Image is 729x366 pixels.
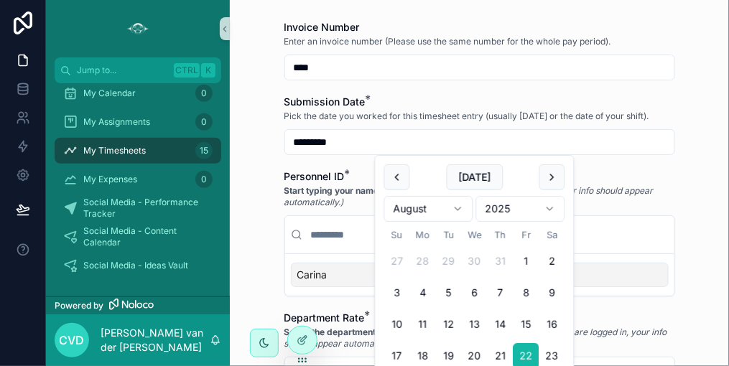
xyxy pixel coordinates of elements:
[514,227,539,243] th: Friday
[77,65,168,76] span: Jump to...
[410,311,436,337] button: Monday, August 11th, 2025
[284,95,366,108] span: Submission Date
[174,63,200,78] span: Ctrl
[462,280,488,306] button: Wednesday, August 6th, 2025
[284,185,472,196] strong: Start typing your name or select from the list.
[55,57,221,83] button: Jump to...CtrlK
[514,280,539,306] button: Friday, August 8th, 2025
[195,142,213,159] div: 15
[462,248,488,274] button: Wednesday, July 30th, 2025
[488,227,514,243] th: Thursday
[284,21,360,33] span: Invoice Number
[436,227,462,243] th: Tuesday
[539,248,565,274] button: Saturday, August 2nd, 2025
[195,171,213,188] div: 0
[410,248,436,274] button: Monday, July 28th, 2025
[60,332,85,349] span: Cvd
[195,113,213,131] div: 0
[55,300,103,311] span: Powered by
[83,174,137,185] span: My Expenses
[101,326,210,355] p: [PERSON_NAME] van der [PERSON_NAME]
[55,253,221,278] a: Social Media - Ideas Vault
[436,280,462,306] button: Tuesday, August 5th, 2025
[384,311,410,337] button: Sunday, August 10th, 2025
[46,83,230,296] div: scrollable content
[284,111,649,122] span: Pick the date you worked for this timesheet entry (usually [DATE] or the date of your shift).
[539,227,565,243] th: Saturday
[446,164,503,190] button: [DATE]
[284,327,545,337] strong: Select the department and role you worked under for this shift.
[514,248,539,274] button: Friday, August 1st, 2025
[284,311,365,324] span: Department Rate
[55,166,221,192] a: My Expenses0
[284,185,654,207] em: (If you are logged in, your info should appear automatically.)
[284,170,345,182] span: Personnel ID
[83,225,207,248] span: Social Media - Content Calendar
[539,280,565,306] button: Saturday, August 9th, 2025
[55,138,221,164] a: My Timesheets15
[436,248,462,274] button: Tuesday, July 29th, 2025
[83,260,188,271] span: Social Media - Ideas Vault
[488,311,514,337] button: Thursday, August 14th, 2025
[384,280,410,306] button: Sunday, August 3rd, 2025
[384,248,410,274] button: Sunday, July 27th, 2025
[126,17,149,40] img: App logo
[410,227,436,243] th: Monday
[55,195,221,221] a: Social Media - Performance Tracker
[539,311,565,337] button: Saturday, August 16th, 2025
[83,197,207,220] span: Social Media - Performance Tracker
[285,254,674,296] div: Suggestions
[195,85,213,102] div: 0
[284,327,667,349] em: (If you are logged in, your info should appear automatically).
[46,296,230,314] a: Powered by
[514,311,539,337] button: Friday, August 15th, 2025
[284,36,611,47] span: Enter an invoice number (Please use the same number for the whole pay period).
[410,280,436,306] button: Monday, August 4th, 2025
[83,145,146,156] span: My Timesheets
[488,280,514,306] button: Thursday, August 7th, 2025
[55,80,221,106] a: My Calendar0
[384,227,410,243] th: Sunday
[83,116,150,128] span: My Assignments
[488,248,514,274] button: Thursday, July 31st, 2025
[297,268,328,282] span: Carina
[462,227,488,243] th: Wednesday
[436,311,462,337] button: Tuesday, August 12th, 2025
[83,88,136,99] span: My Calendar
[203,65,214,76] span: K
[55,224,221,250] a: Social Media - Content Calendar
[462,311,488,337] button: Wednesday, August 13th, 2025
[55,109,221,135] a: My Assignments0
